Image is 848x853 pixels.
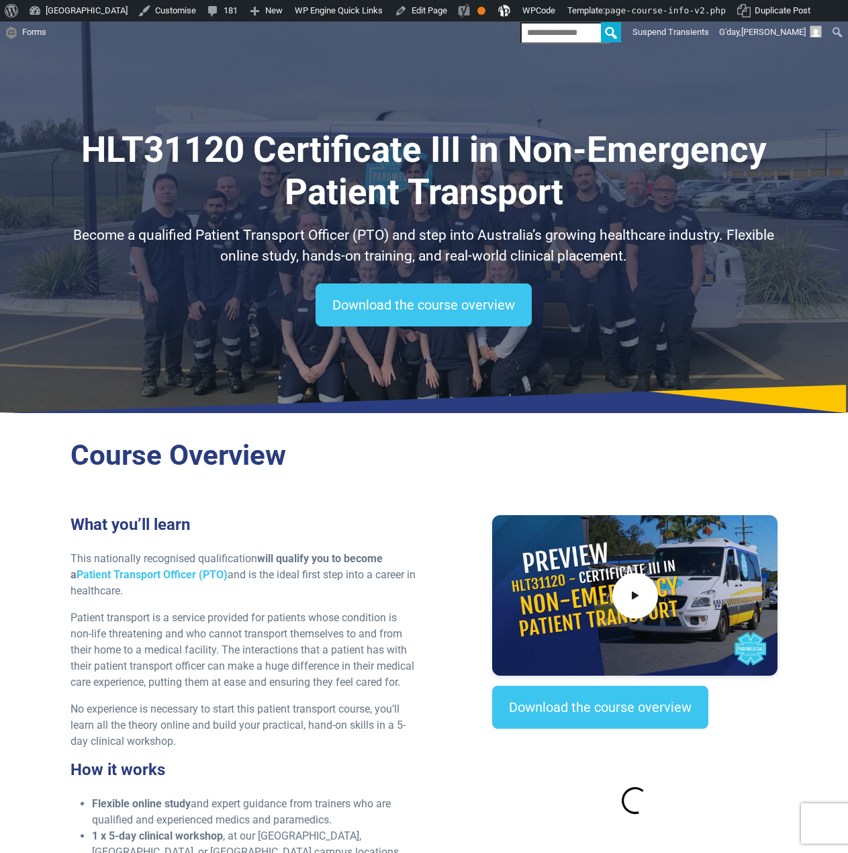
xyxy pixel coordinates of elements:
a: Patient Transport Officer (PTO) [77,568,228,581]
li: and expert guidance from trainers who are qualified and experienced medics and paramedics. [92,796,416,828]
h2: Course Overview [70,439,778,473]
a: Download the course overview [492,686,708,729]
a: G'day, [714,21,827,43]
h3: What you’ll learn [70,515,416,535]
span: [PERSON_NAME] [741,27,806,37]
p: No experience is necessary to start this patient transport course, you’ll learn all the theory on... [70,701,416,750]
a: Suspend Transients [628,21,714,43]
h3: How it works [70,760,416,780]
h1: HLT31120 Certificate III in Non-Emergency Patient Transport [70,129,778,214]
span: Forms [22,21,46,43]
p: Become a qualified Patient Transport Officer (PTO) and step into Australia’s growing healthcare i... [70,225,778,267]
strong: 1 x 5-day clinical workshop [92,829,223,842]
p: Patient transport is a service provided for patients whose condition is non-life threatening and ... [70,610,416,690]
strong: Flexible online study [92,797,191,810]
a: Download the course overview [316,283,532,326]
p: This nationally recognised qualification and is the ideal first step into a career in healthcare. [70,551,416,599]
